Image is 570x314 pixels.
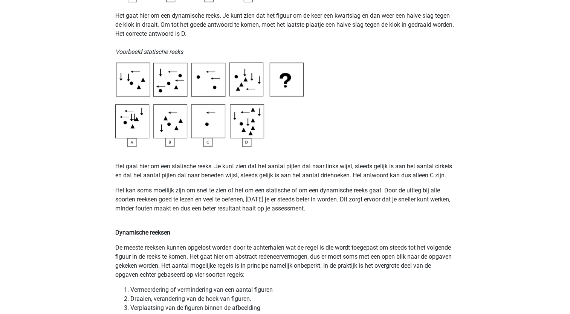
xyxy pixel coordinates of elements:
[115,2,455,56] p: Het gaat hier om een dynamische reeks. Je kunt zien dat het figuur om de keer een kwartslag en da...
[115,186,455,222] p: Het kan soms moeilijk zijn om snel te zien of het om een statische of om een dynamische reeks gaa...
[130,294,455,303] li: Draaien, verandering van de hoek van figuren.
[115,243,455,279] p: De meeste reeksen kunnen opgelost worden door te achterhalen wat de regel is die wordt toegepast ...
[130,285,455,294] li: Vermeerdering of vermindering van een aantal figuren
[115,48,183,55] i: Voorbeeld statische reeks
[115,229,170,236] b: Dynamische reeksen
[115,62,304,147] img: Inductive Reasoning Example2.svg
[115,162,455,180] p: Het gaat hier om een statische reeks. Je kunt zien dat het aantal pijlen dat naar links wijst, st...
[130,303,455,312] li: Verplaatsing van de figuren binnen de afbeelding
